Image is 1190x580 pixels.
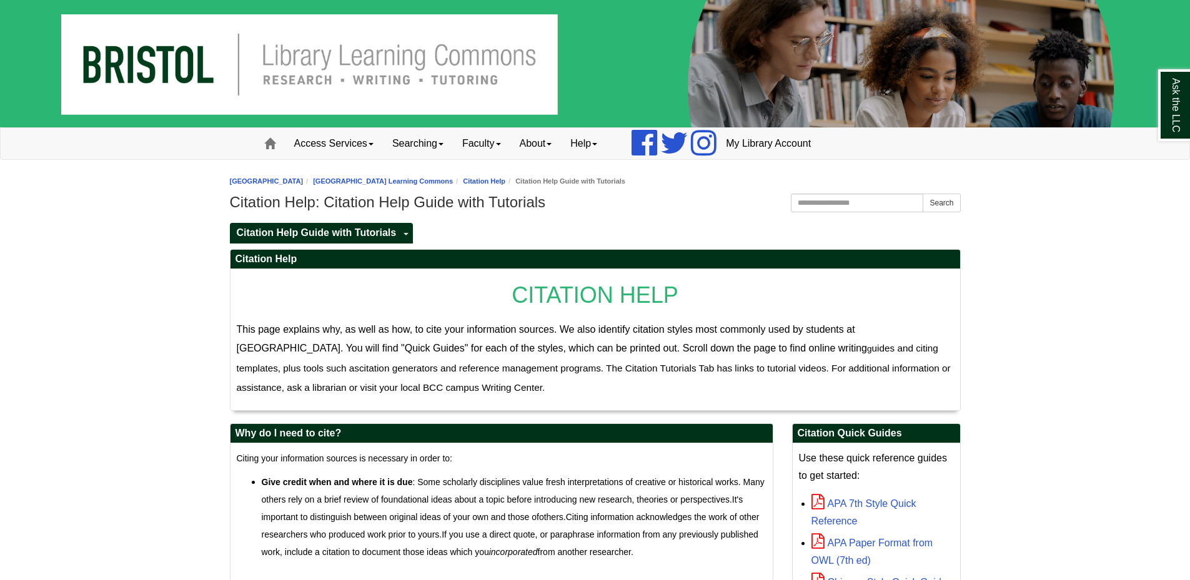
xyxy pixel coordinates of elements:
[505,175,625,187] li: Citation Help Guide with Tutorials
[811,538,933,566] a: APA Paper Format from OWL (7th ed)
[230,223,400,243] a: Citation Help Guide with Tutorials
[313,177,453,185] a: [GEOGRAPHIC_DATA] Learning Commons
[512,282,678,308] span: CITATION HELP
[489,547,538,557] em: incorporated
[539,512,566,522] span: others.
[561,128,607,159] a: Help
[230,177,304,185] a: [GEOGRAPHIC_DATA]
[237,453,452,463] span: Citing your information sources is necessary in order to:
[237,227,397,238] span: Citation Help Guide with Tutorials
[262,494,743,522] span: It's important to distinguish between original ideas of your own and those of
[383,128,453,159] a: Searching
[285,128,383,159] a: Access Services
[453,128,510,159] a: Faculty
[230,175,961,187] nav: breadcrumb
[237,363,951,393] span: citation generators and reference management programs. The Citation Tutorials Tab has links to tu...
[799,450,954,484] p: Use these quick reference guides to get started:
[262,477,413,487] strong: Give credit when and where it is due
[923,194,960,212] button: Search
[231,250,960,269] h2: Citation Help
[510,128,562,159] a: About
[716,128,820,159] a: My Library Account
[262,477,765,574] span: : Some scholarly disciplines value fresh interpretations of creative or historical works. Many ot...
[867,344,872,353] span: g
[811,498,916,526] a: APA 7th Style Quick Reference
[230,194,961,211] h1: Citation Help: Citation Help Guide with Tutorials
[230,222,961,243] div: Guide Pages
[231,424,773,443] h2: Why do I need to cite?
[237,343,938,373] span: uides and citing templates, plus tools such as
[793,424,960,443] h2: Citation Quick Guides
[463,177,505,185] a: Citation Help
[237,324,872,353] span: This page explains why, as well as how, to cite your information sources. We also identify citati...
